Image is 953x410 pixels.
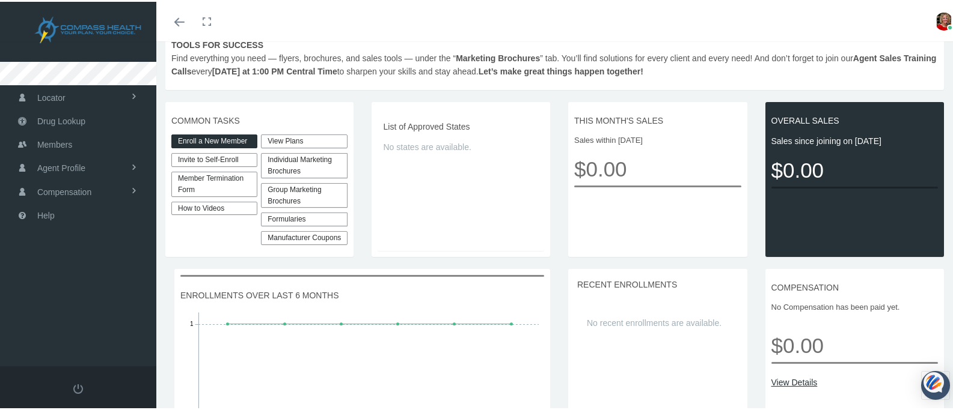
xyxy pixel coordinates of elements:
a: Enroll a New Member [171,133,257,146]
span: Agent Profile [37,155,85,178]
a: Invite to Self-Enroll [171,151,257,165]
span: No Compensation has been paid yet. [771,300,939,312]
a: Manufacturer Coupons [261,229,347,243]
div: Group Marketing Brochures [261,181,347,207]
span: ENROLLMENTS OVER LAST 6 MONTHS [180,287,544,300]
span: Help [37,202,55,225]
img: S_Profile_Picture_15912.jpeg [935,11,953,29]
span: Compensation [37,179,91,202]
b: [DATE] at 1:00 PM Central Time [212,65,337,74]
span: Drug Lookup [37,108,85,131]
span: Members [37,131,72,154]
div: Open Intercom Messenger [921,369,950,398]
a: View Plans [261,133,347,146]
span: Locator [37,85,66,107]
b: TOOLS FOR SUCCESS [171,38,263,48]
a: How to Videos [171,200,257,214]
span: Sales since joining on [DATE] [771,133,939,146]
span: COMPENSATION [771,279,939,292]
span: List of Approved States [384,118,539,131]
a: View Details [771,374,939,387]
a: Member Termination Form [171,170,257,195]
div: No recent enrollments are available. [578,306,731,337]
span: OVERALL SALES [771,112,939,125]
span: Sales within [DATE] [574,133,741,145]
div: Formularies [261,211,347,225]
b: Marketing Brochures [456,52,540,61]
span: No states are available. [384,139,539,152]
img: COMPASS HEALTH, INC [16,13,160,43]
div: Individual Marketing Brochures [261,151,347,176]
span: $0.00 [771,318,939,360]
tspan: 1 [190,319,194,326]
span: COMMON TASKS [171,112,348,125]
span: THIS MONTH'S SALES [574,112,741,125]
span: RECENT ENROLLMENTS [577,278,677,288]
span: $0.00 [771,152,939,185]
span: $0.00 [574,151,741,184]
b: Let’s make great things happen together! [479,65,643,74]
img: svg+xml;base64,PHN2ZyB3aWR0aD0iNDQiIGhlaWdodD0iNDQiIHZpZXdCb3g9IjAgMCA0NCA0NCIgZmlsbD0ibm9uZSIgeG... [924,370,944,392]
